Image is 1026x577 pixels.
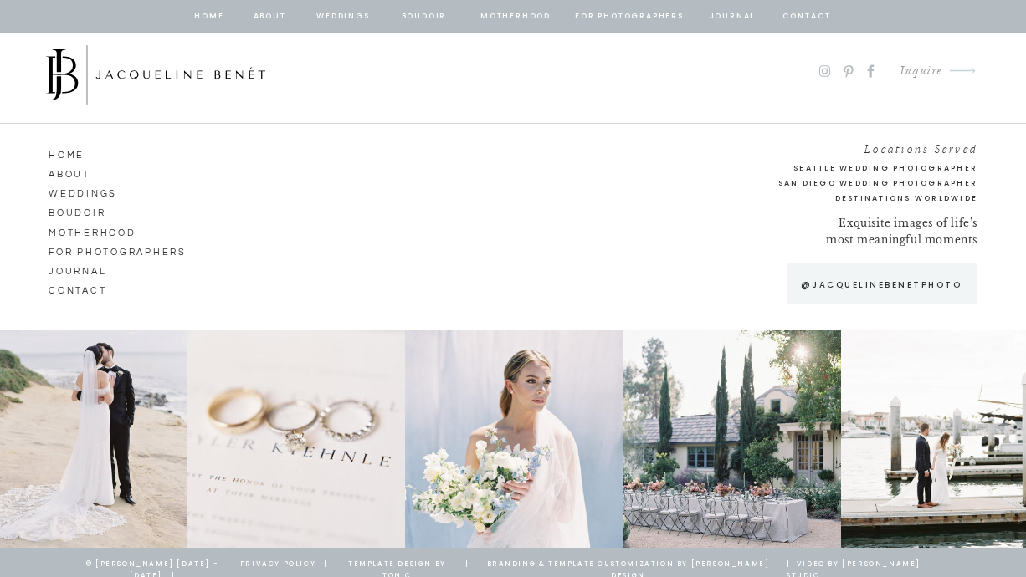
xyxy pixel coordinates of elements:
[315,9,372,24] a: Weddings
[730,139,977,153] h2: Locations Served
[473,559,783,574] a: branding & template customization by [PERSON_NAME] design
[730,161,977,176] a: Seattle Wedding Photographer
[70,559,234,566] p: © [PERSON_NAME] [DATE] - [DATE] |
[49,146,144,161] a: HOME
[780,9,834,24] a: contact
[49,262,173,277] a: journal
[706,9,758,24] a: journal
[49,203,144,218] a: Boudoir
[480,9,550,24] a: Motherhood
[336,559,459,574] a: template design by tonic
[886,60,942,83] a: Inquire
[49,281,144,296] a: CONTACT
[575,9,684,24] a: for photographers
[460,559,474,574] a: |
[49,243,198,258] a: for photographers
[252,9,287,24] a: about
[319,559,332,574] a: |
[823,215,977,251] p: Exquisite images of life’s most meaningful moments
[730,191,977,206] h2: Destinations Worldwide
[49,223,144,238] a: Motherhood
[193,9,225,24] a: home
[787,559,927,574] a: | Video by [PERSON_NAME] Studio
[699,176,977,191] a: San Diego Wedding Photographer
[49,165,144,180] a: ABOUT
[793,278,970,292] a: @jacquelinebenetphoto
[234,559,321,574] a: privacy policy
[49,184,144,199] a: Weddings
[400,9,448,24] a: BOUDOIR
